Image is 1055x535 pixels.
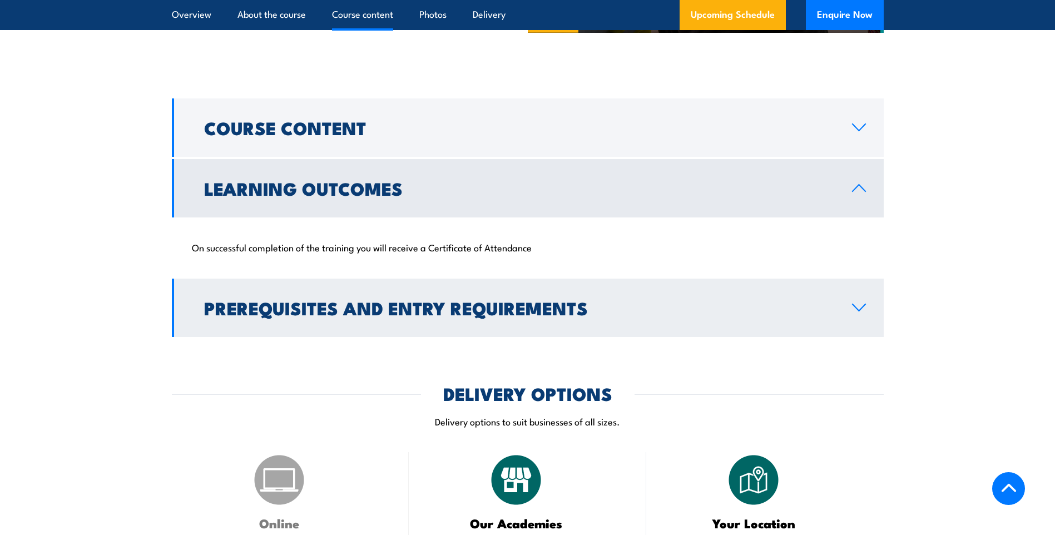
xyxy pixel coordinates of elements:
[172,159,884,217] a: Learning Outcomes
[437,517,596,529] h3: Our Academies
[443,385,612,401] h2: DELIVERY OPTIONS
[674,517,834,529] h3: Your Location
[204,300,834,315] h2: Prerequisites and Entry Requirements
[172,98,884,157] a: Course Content
[200,517,359,529] h3: Online
[172,415,884,428] p: Delivery options to suit businesses of all sizes.
[172,279,884,337] a: Prerequisites and Entry Requirements
[204,120,834,135] h2: Course Content
[204,180,834,196] h2: Learning Outcomes
[192,241,864,252] p: On successful completion of the training you will receive a Certificate of Attendance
